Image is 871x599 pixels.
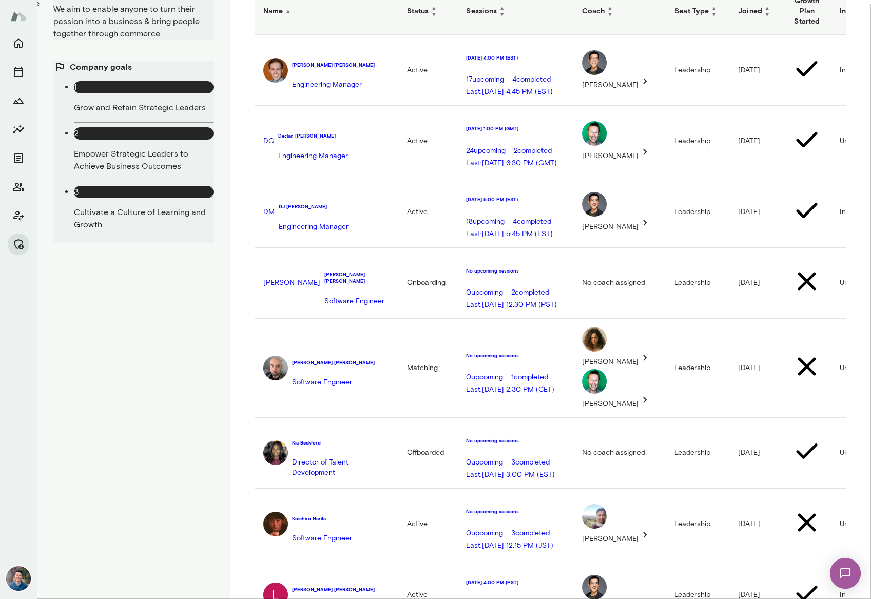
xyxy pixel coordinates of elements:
span: Leadership [674,207,710,216]
span: No coach assigned [582,448,645,457]
span: 2 [74,127,214,140]
span: Active [407,519,428,528]
span: Software Engineer [292,534,352,543]
span: Last: [DATE] 4:45 PM (EST) [466,87,553,97]
span: [DATE] [738,278,760,287]
a: 0upcoming [466,287,503,298]
span: 17 upcoming [466,74,504,85]
a: Last:[DATE] 12:30 PM (PST) [466,300,566,310]
img: Brian Lawrence [582,121,607,146]
a: No upcoming sessions [466,497,566,526]
a: Last:[DATE] 4:45 PM (EST) [466,87,566,97]
a: Last:[DATE] 5:45 PM (EST) [466,229,566,239]
span: 18 upcoming [466,217,505,227]
span: [DATE] [738,137,760,145]
span: [DATE] [738,66,760,74]
span: Active [407,66,428,74]
a: 17upcoming [466,74,504,85]
a: 2completed [511,287,549,298]
a: [DATE] 1:00 PM (GMT) [466,114,566,143]
a: [DATE] 5:00 PM (EST) [466,185,566,215]
a: 3completed [511,457,550,468]
span: Leadership [674,66,710,74]
div: Brian Lawrence[PERSON_NAME] [582,121,651,161]
span: Leadership [674,448,710,457]
img: Karol Gil [263,356,288,380]
span: Last: [DATE] 2:30 PM (CET) [466,384,554,395]
h6: [PERSON_NAME] [PERSON_NAME] [324,271,391,285]
span: 0 upcoming [466,528,503,538]
a: 2completed [514,146,552,156]
span: 0 upcoming [466,372,503,382]
h6: Company goals [53,61,214,73]
span: 0 upcoming [466,287,503,298]
h6: No upcoming sessions [466,267,566,274]
img: Kia Beckford [263,440,288,465]
a: 18upcoming [466,217,505,227]
span: [PERSON_NAME] [582,357,639,366]
a: [PERSON_NAME][PERSON_NAME] [PERSON_NAME]Software Engineer [263,260,391,306]
span: Director of Talent Development [292,458,349,477]
h6: [PERSON_NAME] [PERSON_NAME] [292,62,375,68]
a: [DATE] 4:00 PM (PST) [466,568,566,597]
span: Leadership [674,137,710,145]
div: Vipin Hegde[PERSON_NAME] [582,504,651,544]
span: Matching [407,363,438,372]
span: Active [407,207,428,216]
a: Koichiro NaritaKoichiro NaritaSoftware Engineer [263,504,391,544]
h6: DJ [PERSON_NAME] [279,203,349,210]
a: 4completed [512,74,551,85]
a: Last:[DATE] 2:30 PM (CET) [466,384,566,395]
img: Najla Elmachtoub [582,327,607,352]
h6: Coach [582,5,658,17]
span: 1 [74,81,214,93]
a: No upcoming sessions [466,341,566,370]
span: Leadership [674,519,710,528]
h6: No upcoming sessions [466,508,566,515]
p: Cultivate a Culture of Learning and Growth [74,206,214,231]
a: 24upcoming [466,146,506,156]
span: Engineering Manager [279,222,349,231]
span: Engineering Manager [278,151,348,160]
a: No upcoming sessions [466,426,566,455]
span: ▲ [764,5,770,11]
a: 4completed [513,217,551,227]
span: ▼ [711,11,717,17]
button: Documents [8,148,29,168]
button: Manage [8,234,29,255]
p: Grow and Retain Strategic Leaders [74,102,214,114]
span: ▼ [499,11,505,17]
button: Members [8,177,29,197]
span: ▲ [431,5,437,11]
a: Kia BeckfordKia BeckfordDirector of Talent Development [263,428,391,478]
img: Ryan Tang [582,50,607,75]
a: [DATE] 4:00 PM (EST) [466,43,566,72]
span: 1 completed [511,372,548,382]
span: 3 [74,186,214,198]
h6: Sessions [466,5,566,17]
a: 1completed [511,372,548,382]
a: 0upcoming [466,457,503,468]
img: Brian Lawrence [582,369,607,394]
h6: No upcoming sessions [466,437,566,444]
span: Last: [DATE] 3:00 PM (EST) [466,470,555,480]
a: 0upcoming [466,372,503,382]
a: Karol Gil[PERSON_NAME] [PERSON_NAME]Software Engineer [263,348,391,388]
div: Ryan Tang[PERSON_NAME] [582,192,651,232]
p: Empower Strategic Leaders to Achieve Business Outcomes [74,148,214,172]
h6: Status [407,5,450,17]
a: DMDJ [PERSON_NAME]Engineering Manager [263,192,391,232]
img: Koichiro Narita [263,512,288,536]
span: 0 upcoming [466,457,503,468]
img: Mento [10,7,27,26]
span: 3 completed [511,528,550,538]
span: ▲ [711,5,717,11]
span: [PERSON_NAME] [582,222,639,231]
span: [DATE] [738,207,760,216]
span: [DATE] [738,519,760,528]
button: Growth Plan [8,90,29,111]
a: Last:[DATE] 12:15 PM (JST) [466,540,566,551]
h6: Joined [738,5,774,17]
span: ▼ [607,11,613,17]
span: [PERSON_NAME] [582,399,639,408]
